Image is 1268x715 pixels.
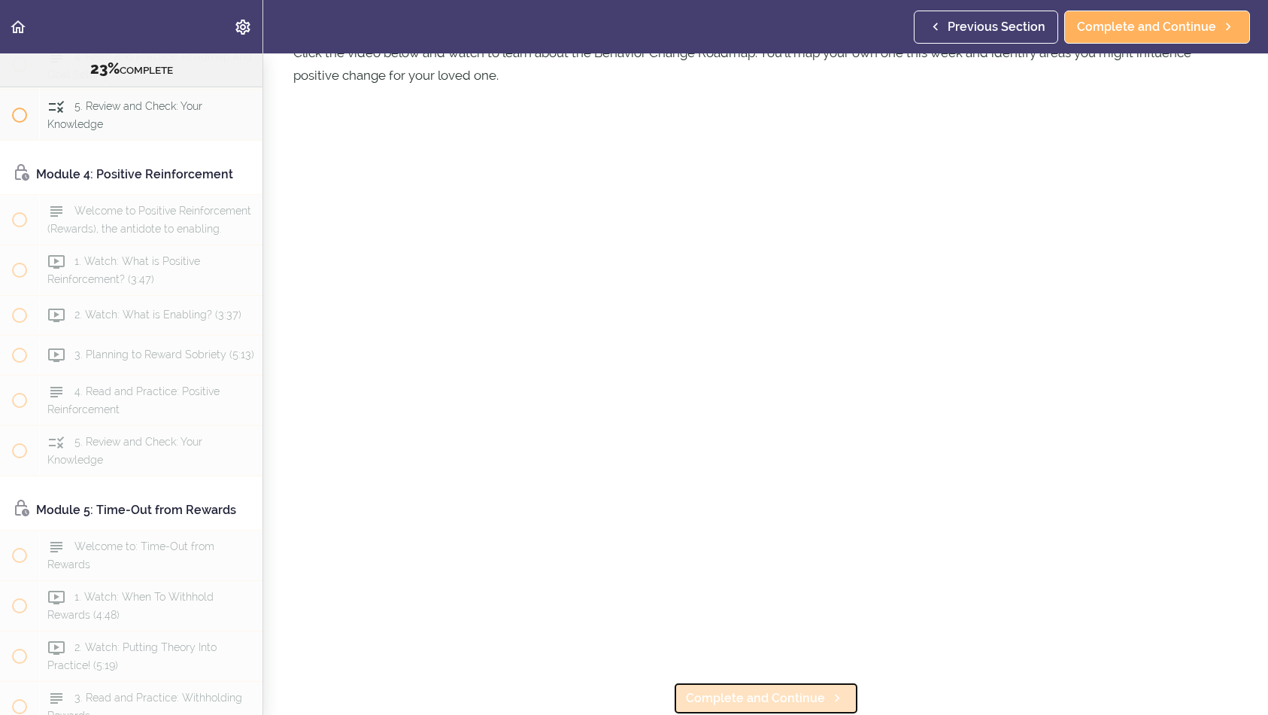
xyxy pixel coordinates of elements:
[74,309,241,321] span: 2. Watch: What is Enabling? (3:37)
[90,59,120,78] span: 23%
[234,18,252,36] svg: Settings Menu
[948,18,1045,36] span: Previous Section
[9,18,27,36] svg: Back to course curriculum
[914,11,1058,44] a: Previous Section
[74,348,254,361] span: 3. Planning to Reward Sobriety (5:13)
[47,540,214,570] span: Welcome to: Time-Out from Rewards
[19,59,244,79] div: COMPLETE
[47,205,251,234] span: Welcome to Positive Reinforcement (Rewards), the antidote to enabling.
[1077,18,1216,36] span: Complete and Continue
[47,255,200,284] span: 1. Watch: What is Positive Reinforcement? (3:47)
[47,385,220,415] span: 4. Read and Practice: Positive Reinforcement
[47,641,217,671] span: 2. Watch: Putting Theory Into Practice! (5:19)
[673,682,859,715] a: Complete and Continue
[686,689,825,707] span: Complete and Continue
[1064,11,1250,44] a: Complete and Continue
[47,436,202,465] span: 5. Review and Check: Your Knowledge
[47,591,214,620] span: 1. Watch: When To Withhold Rewards (4:48)
[293,126,1238,658] iframe: Video Player
[47,100,202,129] span: 5. Review and Check: Your Knowledge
